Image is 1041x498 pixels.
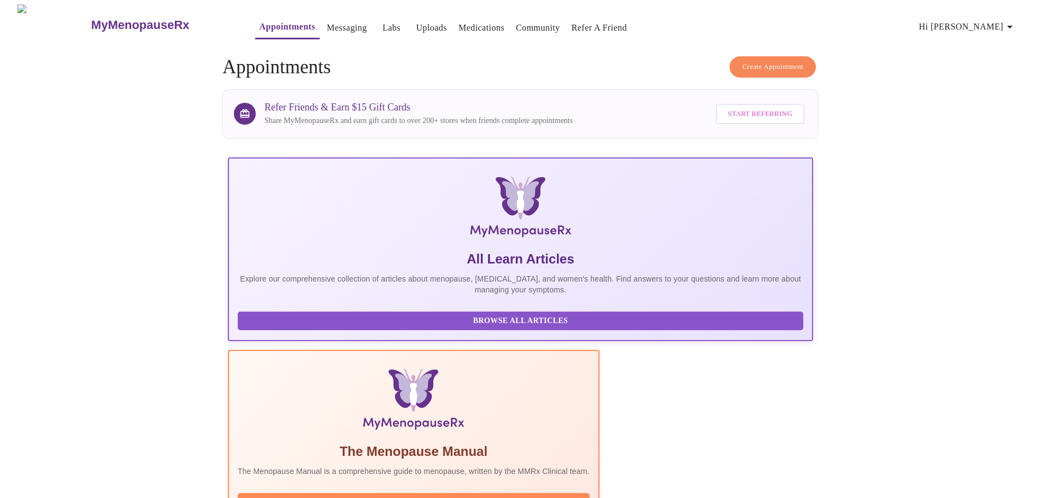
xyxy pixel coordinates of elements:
a: MyMenopauseRx [90,6,233,44]
span: Create Appointment [742,61,803,73]
h3: MyMenopauseRx [91,18,190,32]
h5: All Learn Articles [238,250,803,268]
span: Start Referring [728,108,792,120]
button: Start Referring [716,104,804,124]
a: Appointments [260,19,315,34]
p: Explore our comprehensive collection of articles about menopause, [MEDICAL_DATA], and women's hea... [238,273,803,295]
button: Uploads [411,17,451,39]
img: MyMenopauseRx Logo [326,176,715,242]
p: Share MyMenopauseRx and earn gift cards to over 200+ stores when friends complete appointments [264,115,573,126]
button: Browse All Articles [238,312,803,331]
span: Browse All Articles [249,314,792,328]
p: The Menopause Manual is a comprehensive guide to menopause, written by the MMRx Clinical team. [238,466,590,477]
button: Medications [454,17,509,39]
button: Refer a Friend [567,17,632,39]
a: Uploads [416,20,447,36]
a: Refer a Friend [572,20,627,36]
button: Labs [374,17,409,39]
img: MyMenopauseRx Logo [17,4,90,45]
button: Messaging [322,17,371,39]
button: Community [511,17,564,39]
a: Medications [458,20,504,36]
a: Messaging [327,20,367,36]
h3: Refer Friends & Earn $15 Gift Cards [264,102,573,113]
span: Hi [PERSON_NAME] [919,19,1016,34]
img: Menopause Manual [293,368,533,434]
a: Community [516,20,560,36]
button: Create Appointment [730,56,816,78]
a: Start Referring [713,98,807,130]
a: Labs [383,20,401,36]
a: Browse All Articles [238,315,806,325]
h5: The Menopause Manual [238,443,590,460]
button: Hi [PERSON_NAME] [915,16,1021,38]
button: Appointments [255,16,320,39]
h4: Appointments [222,56,819,78]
